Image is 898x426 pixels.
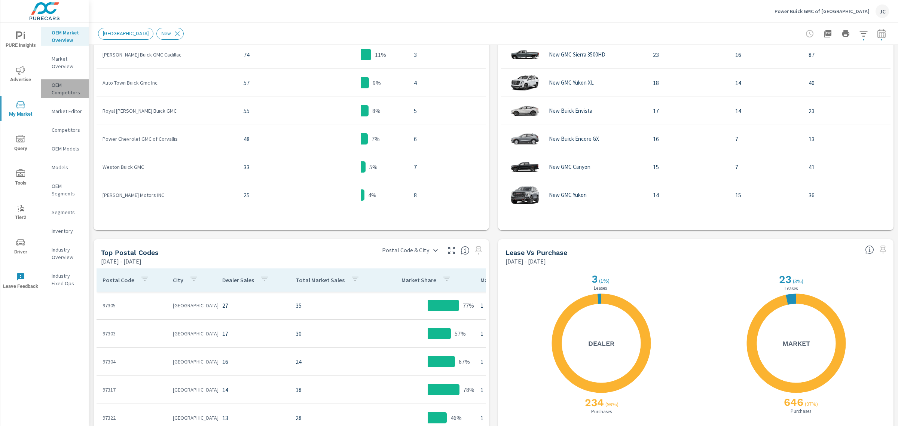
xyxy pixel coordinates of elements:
[173,414,210,422] p: [GEOGRAPHIC_DATA]
[52,272,83,287] p: Industry Fixed Ops
[41,27,89,46] div: OEM Market Overview
[809,106,888,115] p: 23
[549,107,592,114] p: New Buick Envista
[157,31,175,36] span: New
[480,357,543,366] p: 1
[244,162,308,171] p: 33
[549,79,594,86] p: New GMC Yukon XL
[3,238,39,256] span: Driver
[296,301,375,310] p: 35
[874,26,889,41] button: Select Date Range
[653,106,723,115] p: 17
[809,162,888,171] p: 41
[414,162,480,171] p: 7
[735,162,797,171] p: 7
[52,107,83,115] p: Market Editor
[41,124,89,136] div: Competitors
[505,249,567,256] h5: Lease vs Purchase
[455,329,466,338] p: 57%
[480,385,543,394] p: 1
[41,244,89,263] div: Industry Overview
[463,385,474,394] p: 78%
[41,270,89,289] div: Industry Fixed Ops
[446,244,458,256] button: Make Fullscreen
[480,276,513,284] p: Market Rank
[588,339,614,348] h5: Dealer
[583,396,604,409] h2: 234
[368,191,376,200] p: 4%
[52,81,83,96] p: OEM Competitors
[375,50,386,59] p: 11%
[3,273,39,291] span: Leave Feedback
[52,55,83,70] p: Market Overview
[414,106,480,115] p: 5
[549,136,599,142] p: New Buick Encore GX
[463,301,474,310] p: 77%
[244,134,308,143] p: 48
[549,164,590,170] p: New GMC Canyon
[41,207,89,218] div: Segments
[103,276,134,284] p: Postal Code
[865,245,874,254] span: Understand how shoppers are deciding to purchase vehicles. Sales data is based off market registr...
[173,302,210,309] p: [GEOGRAPHIC_DATA]
[510,156,540,178] img: glamour
[101,257,141,266] p: [DATE] - [DATE]
[414,78,480,87] p: 4
[820,26,835,41] button: "Export Report to PDF"
[735,106,797,115] p: 14
[103,163,232,171] p: Weston Buick GMC
[3,100,39,119] span: My Market
[480,301,543,310] p: 1
[775,8,870,15] p: Power Buick GMC of [GEOGRAPHIC_DATA]
[244,191,308,200] p: 25
[805,401,819,407] p: ( 97% )
[809,134,888,143] p: 13
[103,414,161,422] p: 97322
[782,396,803,408] h2: 646
[103,135,232,143] p: Power Chevrolet GMC of Corvallis
[401,276,436,284] p: Market Share
[653,134,723,143] p: 16
[480,413,543,422] p: 1
[473,244,485,256] span: Select a preset date range to save this widget
[505,257,546,266] p: [DATE] - [DATE]
[877,244,889,256] span: Select a preset date range to save this widget
[809,191,888,200] p: 36
[41,180,89,199] div: OEM Segments
[510,43,540,66] img: glamour
[590,273,598,285] h2: 3
[510,71,540,94] img: glamour
[41,225,89,237] div: Inventory
[0,22,41,298] div: nav menu
[809,78,888,87] p: 40
[510,212,540,234] img: glamour
[222,413,284,422] p: 13
[3,135,39,153] span: Query
[461,246,470,255] span: Top Postal Codes shows you how you rank, in terms of sales, to other dealerships in your market. ...
[510,100,540,122] img: glamour
[653,162,723,171] p: 15
[52,164,83,171] p: Models
[653,50,723,59] p: 23
[296,385,375,394] p: 18
[590,409,613,414] p: Purchases
[103,330,161,337] p: 97303
[41,143,89,154] div: OEM Models
[52,145,83,152] p: OEM Models
[173,330,210,337] p: [GEOGRAPHIC_DATA]
[3,31,39,50] span: PURE Insights
[103,107,232,115] p: Royal [PERSON_NAME] Buick GMC
[599,277,611,284] p: ( 1% )
[793,278,805,284] p: ( 3% )
[510,184,540,206] img: glamour
[296,329,375,338] p: 30
[369,162,378,171] p: 5%
[103,191,232,199] p: [PERSON_NAME] Motors INC
[296,413,375,422] p: 28
[222,301,284,310] p: 27
[378,244,443,257] div: Postal Code & City
[373,78,381,87] p: 9%
[372,134,380,143] p: 7%
[3,66,39,84] span: Advertise
[41,53,89,72] div: Market Overview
